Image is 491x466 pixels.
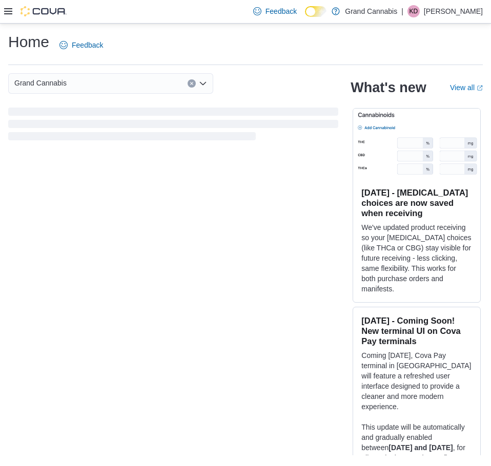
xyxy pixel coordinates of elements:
[361,315,472,346] h3: [DATE] - Coming Soon! New terminal UI on Cova Pay terminals
[424,5,483,17] p: [PERSON_NAME]
[450,83,483,92] a: View allExternal link
[265,6,297,16] span: Feedback
[8,110,338,142] span: Loading
[345,5,397,17] p: Grand Cannabis
[305,6,326,17] input: Dark Mode
[388,443,453,452] strong: [DATE] and [DATE]
[401,5,403,17] p: |
[14,77,67,89] span: Grand Cannabis
[407,5,420,17] div: Katie Diamanti
[361,222,472,294] p: We've updated product receiving so your [MEDICAL_DATA] choices (like THCa or CBG) stay visible fo...
[361,187,472,218] h3: [DATE] - [MEDICAL_DATA] choices are now saved when receiving
[361,350,472,412] p: Coming [DATE], Cova Pay terminal in [GEOGRAPHIC_DATA] will feature a refreshed user interface des...
[477,85,483,91] svg: External link
[21,6,67,16] img: Cova
[351,79,426,96] h2: What's new
[55,35,107,55] a: Feedback
[199,79,207,88] button: Open list of options
[410,5,418,17] span: KD
[188,79,196,88] button: Clear input
[72,40,103,50] span: Feedback
[249,1,301,22] a: Feedback
[8,32,49,52] h1: Home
